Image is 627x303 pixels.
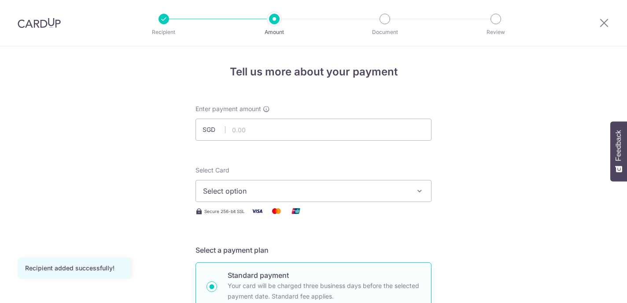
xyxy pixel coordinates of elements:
[25,264,123,273] div: Recipient added successfully!
[203,186,408,196] span: Select option
[268,206,285,217] img: Mastercard
[204,208,245,215] span: Secure 256-bit SSL
[463,28,528,37] p: Review
[195,166,229,174] span: translation missing: en.payables.payment_networks.credit_card.summary.labels.select_card
[242,28,307,37] p: Amount
[228,270,420,281] p: Standard payment
[195,64,432,80] h4: Tell us more about your payment
[228,281,420,302] p: Your card will be charged three business days before the selected payment date. Standard fee appl...
[195,119,432,141] input: 0.00
[195,245,432,255] h5: Select a payment plan
[287,206,305,217] img: Union Pay
[18,18,61,28] img: CardUp
[352,28,417,37] p: Document
[131,28,196,37] p: Recipient
[195,105,261,113] span: Enter payment amount
[570,277,618,299] iframe: Opens a widget where you can find more information
[615,130,623,161] span: Feedback
[203,125,225,134] span: SGD
[195,180,432,202] button: Select option
[610,121,627,181] button: Feedback - Show survey
[248,206,266,217] img: Visa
